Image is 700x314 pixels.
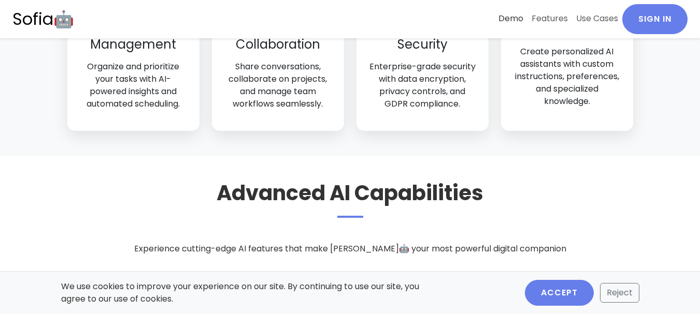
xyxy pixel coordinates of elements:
h3: Smart Task Management [80,22,187,52]
p: Share conversations, collaborate on projects, and manage team workflows seamlessly. [224,61,332,110]
a: Sofia🤖 [12,4,74,34]
a: Features [527,4,572,33]
p: Create personalized AI assistants with custom instructions, preferences, and specialized knowledge. [513,46,621,108]
h3: Privacy & Security [369,22,476,52]
p: Experience cutting-edge AI features that make [PERSON_NAME]🤖 your most powerful digital companion [67,243,633,255]
a: Demo [494,4,527,33]
a: Use Cases [572,4,622,33]
p: We use cookies to improve your experience on our site. By continuing to use our site, you agree t... [61,280,442,305]
p: Enterprise-grade security with data encryption, privacy controls, and GDPR compliance. [369,61,476,110]
a: Sign In [622,4,688,34]
button: Reject [600,283,639,303]
h2: Advanced AI Capabilities [67,181,633,218]
button: Accept [525,280,594,306]
h3: Team Collaboration [224,22,332,52]
p: Organize and prioritize your tasks with AI-powered insights and automated scheduling. [80,61,187,110]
